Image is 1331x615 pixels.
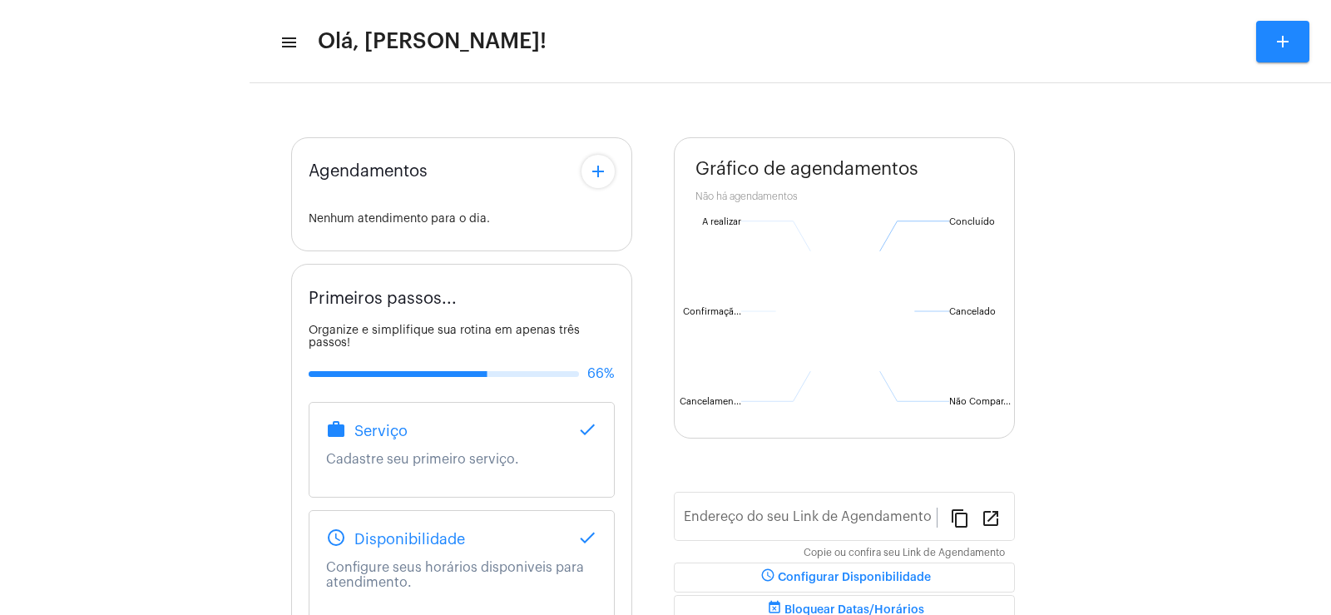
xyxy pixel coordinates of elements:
mat-hint: Copie ou confira seu Link de Agendamento [804,548,1005,559]
text: Confirmaçã... [683,307,741,317]
mat-icon: schedule [758,568,778,588]
span: Organize e simplifique sua rotina em apenas três passos! [309,325,580,349]
span: Serviço [354,423,408,439]
span: 66% [587,366,615,381]
mat-icon: done [577,419,597,439]
input: Link [684,513,937,528]
text: Concluído [949,217,995,226]
mat-icon: open_in_new [981,508,1001,528]
mat-icon: work [326,419,346,439]
mat-icon: done [577,528,597,548]
span: Gráfico de agendamentos [695,159,918,179]
text: A realizar [702,217,741,226]
div: Nenhum atendimento para o dia. [309,213,615,226]
p: Cadastre seu primeiro serviço. [326,452,597,467]
span: Olá, [PERSON_NAME]! [318,28,547,55]
mat-icon: add [1273,32,1293,52]
span: Configurar Disponibilidade [758,572,931,583]
p: Configure seus horários disponiveis para atendimento. [326,560,597,590]
button: Configurar Disponibilidade [674,563,1015,593]
text: Não Compar... [949,397,1011,406]
mat-icon: content_copy [950,508,970,528]
text: Cancelado [949,307,996,316]
mat-icon: add [588,161,608,181]
span: Agendamentos [309,162,428,181]
text: Cancelamen... [680,397,741,406]
mat-icon: sidenav icon [280,32,296,52]
mat-icon: schedule [326,528,346,548]
span: Primeiros passos... [309,290,457,308]
span: Disponibilidade [354,531,465,548]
